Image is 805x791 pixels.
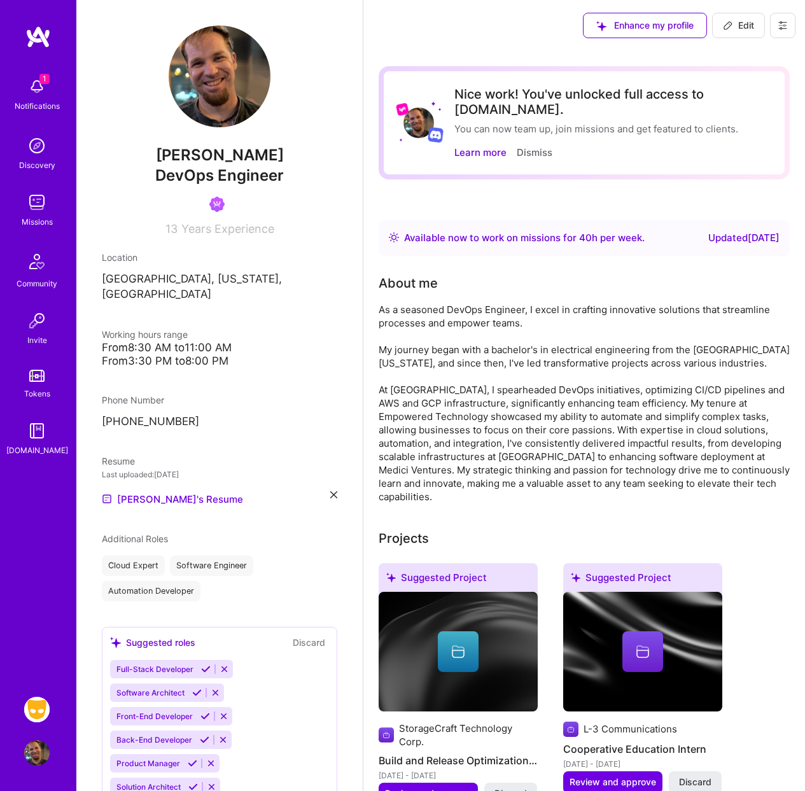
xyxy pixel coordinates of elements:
img: discovery [24,133,50,158]
h4: Build and Release Optimization Engineer [379,752,538,769]
img: Community [22,246,52,277]
button: Edit [712,13,765,38]
span: 13 [165,222,178,235]
i: icon Close [330,491,337,498]
div: Invite [27,333,47,347]
div: Last uploaded: [DATE] [102,468,337,481]
div: Updated [DATE] [708,230,780,246]
h4: Cooperative Education Intern [563,741,722,757]
i: Accept [201,664,211,674]
img: cover [563,592,722,711]
span: Edit [723,19,754,32]
i: icon SuggestedTeams [571,573,580,582]
span: Phone Number [102,395,164,405]
div: As a seasoned DevOps Engineer, I excel in crafting innovative solutions that streamline processes... [379,303,790,503]
img: User Avatar [403,108,434,138]
span: Working hours range [102,329,188,340]
button: Learn more [454,146,507,159]
span: Review and approve [570,776,656,788]
i: Reject [219,711,228,721]
span: Full-Stack Developer [116,664,193,674]
img: tokens [29,370,45,382]
img: Grindr: Mobile + BE + Cloud [24,697,50,722]
span: 1 [39,74,50,84]
img: User Avatar [169,25,270,127]
img: Resume [102,494,112,504]
div: Automation Developer [102,581,200,601]
img: Availability [389,232,399,242]
span: Front-End Developer [116,711,193,721]
div: Projects [379,529,429,548]
i: Reject [218,735,228,745]
div: You can now team up, join missions and get featured to clients. [454,122,769,136]
span: Back-End Developer [116,735,192,745]
div: Suggested Project [379,563,538,597]
span: Years Experience [181,222,274,235]
img: Discord logo [428,127,444,143]
span: Additional Roles [102,533,168,544]
img: Been on Mission [209,197,225,212]
i: Reject [206,759,216,768]
a: [PERSON_NAME]'s Resume [102,491,243,507]
div: About me [379,274,438,293]
div: Available now to work on missions for h per week . [404,230,645,246]
span: DevOps Engineer [155,166,284,185]
i: Accept [192,688,202,697]
div: StorageCraft Technology Corp. [399,722,538,748]
div: Cloud Expert [102,556,165,576]
div: Notifications [15,99,60,113]
div: Community [17,277,57,290]
img: bell [24,74,50,99]
span: Discard [679,776,711,788]
img: Lyft logo [396,102,409,116]
p: [GEOGRAPHIC_DATA], [US_STATE], [GEOGRAPHIC_DATA] [102,272,337,302]
i: icon SuggestedTeams [110,637,121,648]
div: Location [102,251,337,264]
button: Dismiss [517,146,552,159]
div: From 8:30 AM to 11:00 AM [102,341,337,354]
a: User Avatar [21,740,53,766]
div: [DATE] - [DATE] [379,769,538,782]
div: Tokens [24,387,50,400]
span: Resume [102,456,135,466]
div: [DOMAIN_NAME] [6,444,68,457]
img: logo [25,25,51,48]
p: [PHONE_NUMBER] [102,414,337,430]
i: Reject [211,688,220,697]
span: [PERSON_NAME] [102,146,337,165]
div: From 3:30 PM to 8:00 PM [102,354,337,368]
span: Product Manager [116,759,180,768]
img: Company logo [379,727,394,743]
i: icon SuggestedTeams [386,573,396,582]
div: Nice work! You've unlocked full access to [DOMAIN_NAME]. [454,87,769,117]
i: Accept [200,735,209,745]
div: Missions [22,215,53,228]
i: Accept [188,759,197,768]
a: Grindr: Mobile + BE + Cloud [21,697,53,722]
div: L-3 Communications [584,722,677,736]
div: Software Engineer [170,556,253,576]
img: User Avatar [24,740,50,766]
i: Accept [200,711,210,721]
button: Discard [289,635,329,650]
div: Suggested Project [563,563,722,597]
span: Software Architect [116,688,185,697]
img: Invite [24,308,50,333]
img: Company logo [563,722,578,737]
div: Suggested roles [110,636,195,649]
span: 40 [579,232,592,244]
div: [DATE] - [DATE] [563,757,722,771]
img: guide book [24,418,50,444]
i: Reject [220,664,229,674]
div: Discovery [19,158,55,172]
img: teamwork [24,190,50,215]
img: cover [379,592,538,711]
